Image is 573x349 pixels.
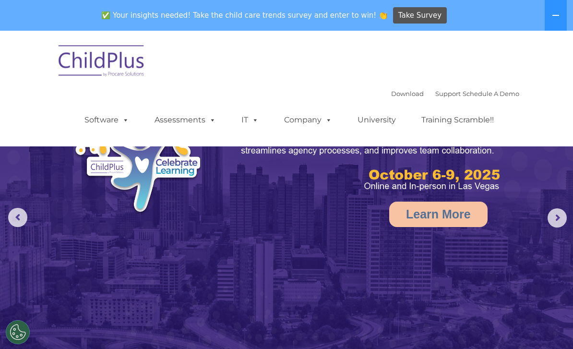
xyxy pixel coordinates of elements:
[398,7,442,24] span: Take Survey
[463,90,519,97] a: Schedule A Demo
[391,90,424,97] a: Download
[389,202,488,227] a: Learn More
[6,320,30,344] button: Cookies Settings
[54,38,150,86] img: ChildPlus by Procare Solutions
[275,110,342,130] a: Company
[435,90,461,97] a: Support
[232,110,268,130] a: IT
[393,7,447,24] a: Take Survey
[391,90,519,97] font: |
[98,6,392,25] span: ✅ Your insights needed! Take the child care trends survey and enter to win! 👏
[75,110,139,130] a: Software
[145,110,226,130] a: Assessments
[412,110,503,130] a: Training Scramble!!
[348,110,406,130] a: University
